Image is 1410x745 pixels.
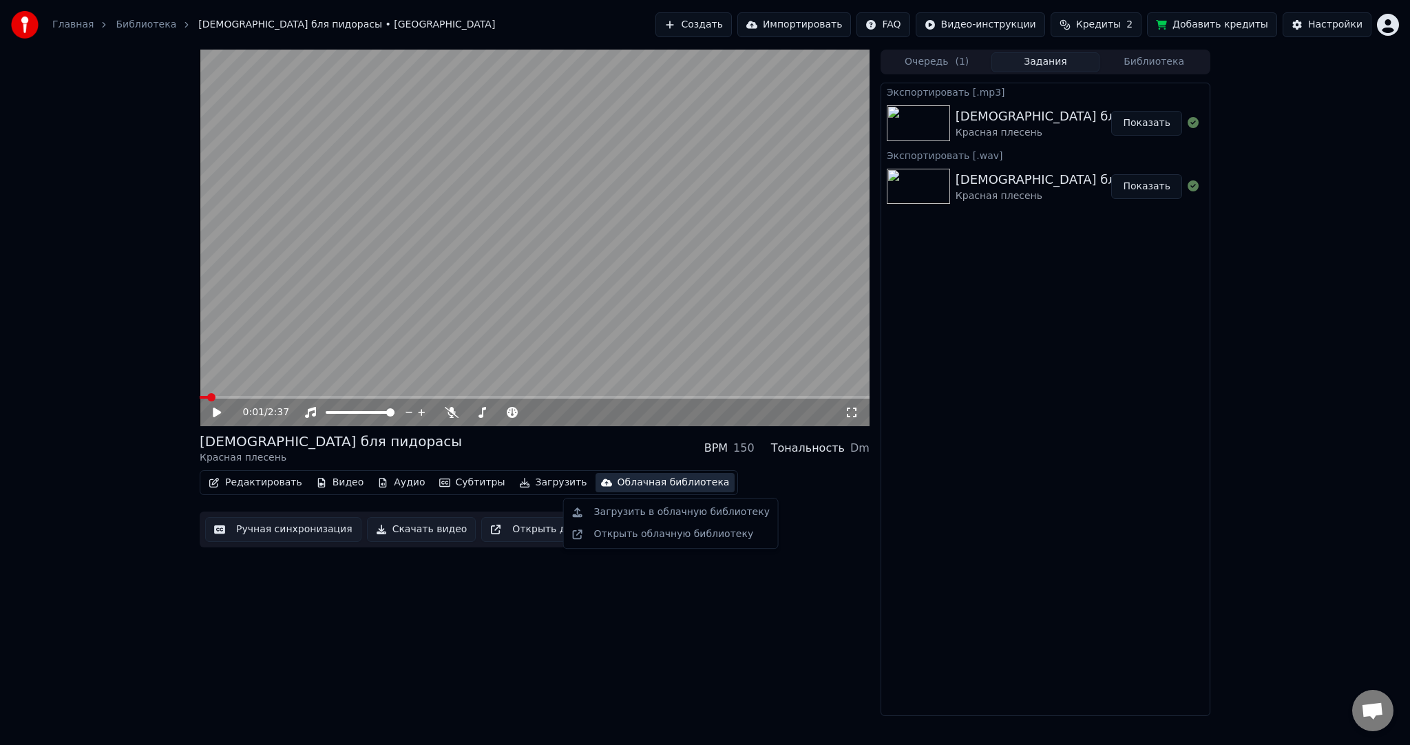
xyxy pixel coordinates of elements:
div: Загрузить в облачную библиотеку [594,505,770,519]
button: Настройки [1283,12,1371,37]
button: Очередь [883,52,991,72]
div: 150 [733,440,755,457]
button: Кредиты2 [1051,12,1141,37]
button: FAQ [856,12,909,37]
div: Экспортировать [.wav] [881,147,1210,163]
div: [DEMOGRAPHIC_DATA] бля пидорасы [956,170,1192,189]
div: Dm [850,440,870,457]
div: Открытый чат [1352,690,1393,731]
button: Скачать видео [367,517,476,542]
div: Тональность [771,440,845,457]
span: ( 1 ) [955,55,969,69]
span: 2 [1126,18,1133,32]
div: Настройки [1308,18,1362,32]
button: Видео-инструкции [916,12,1045,37]
div: Красная плесень [956,189,1192,203]
nav: breadcrumb [52,18,495,32]
button: Создать [655,12,731,37]
span: Кредиты [1076,18,1121,32]
button: Видео [311,473,370,492]
a: Главная [52,18,94,32]
button: Показать [1111,111,1182,136]
button: Добавить кредиты [1147,12,1277,37]
div: / [243,406,276,419]
button: Открыть двойной экран [481,517,644,542]
span: [DEMOGRAPHIC_DATA] бля пидорасы • [GEOGRAPHIC_DATA] [198,18,495,32]
a: Библиотека [116,18,176,32]
div: Экспортировать [.mp3] [881,83,1210,100]
button: Ручная синхронизация [205,517,361,542]
div: Облачная библиотека [618,476,730,490]
button: Аудио [372,473,430,492]
img: youka [11,11,39,39]
span: 2:37 [268,406,289,419]
div: [DEMOGRAPHIC_DATA] бля пидорасы [956,107,1192,126]
div: [DEMOGRAPHIC_DATA] бля пидорасы [200,432,462,451]
button: Загрузить [514,473,593,492]
div: Красная плесень [200,451,462,465]
div: Открыть облачную библиотеку [594,527,754,541]
button: Импортировать [737,12,852,37]
span: 0:01 [243,406,264,419]
button: Показать [1111,174,1182,199]
button: Субтитры [434,473,511,492]
button: Редактировать [203,473,308,492]
button: Задания [991,52,1100,72]
div: Красная плесень [956,126,1192,140]
div: BPM [704,440,728,457]
button: Библиотека [1099,52,1208,72]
